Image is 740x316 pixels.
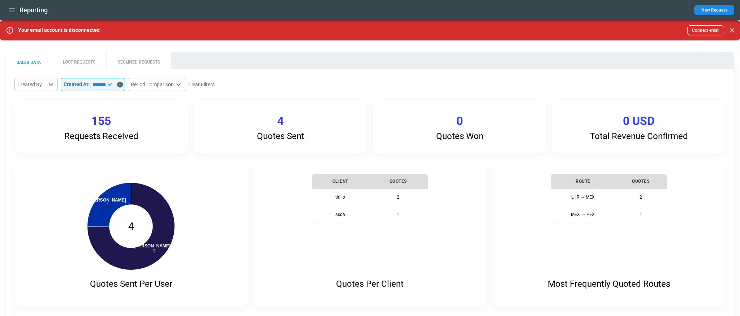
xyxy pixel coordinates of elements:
[64,81,90,87] p: Created At:
[17,81,46,88] div: Created By
[548,279,670,289] p: Most Frequently Quoted Routes
[369,206,428,223] td: 1
[727,25,737,35] button: Close
[312,206,369,223] th: asda
[134,243,174,248] tspan: [PERSON_NAME]...
[153,248,155,254] tspan: 3
[623,114,655,128] p: 0 USD
[91,114,111,128] p: 155
[369,174,428,189] th: Quotes
[727,22,737,38] div: dismiss
[188,80,215,89] button: Clear Filters
[90,279,172,289] p: Quotes Sent Per User
[52,52,106,69] button: LOST REQUESTS
[128,220,134,232] text: 4
[687,25,724,35] button: Connect email
[551,189,615,206] th: LHR → MEX
[551,174,667,223] table: simple table
[257,131,304,142] p: Quotes Sent
[336,279,404,289] p: Quotes Per Client
[131,81,174,88] div: Period Comparison
[590,131,688,142] p: Total Revenue Confirmed
[694,5,734,15] button: New Request
[615,174,667,189] th: Quotes
[312,189,369,206] th: tirillo
[312,174,369,189] th: Client
[116,81,124,88] svg: Data includes activity through 27/08/2025 (end of day UTC)
[107,202,109,207] tspan: 1
[312,174,428,223] table: simple table
[64,131,138,142] p: Requests Received
[456,114,463,128] p: 0
[20,6,48,14] h1: Reporting
[90,198,126,203] tspan: [PERSON_NAME]
[369,189,428,206] td: 2
[106,52,171,69] button: DECLINED REQUESTS
[551,174,615,189] th: Route
[615,206,667,223] td: 1
[277,114,284,128] p: 4
[6,52,52,69] button: SALES DATA
[436,131,483,142] p: Quotes Won
[615,189,667,206] td: 2
[18,27,100,33] p: Your email account is disconnected
[551,206,615,223] th: MEX → PEX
